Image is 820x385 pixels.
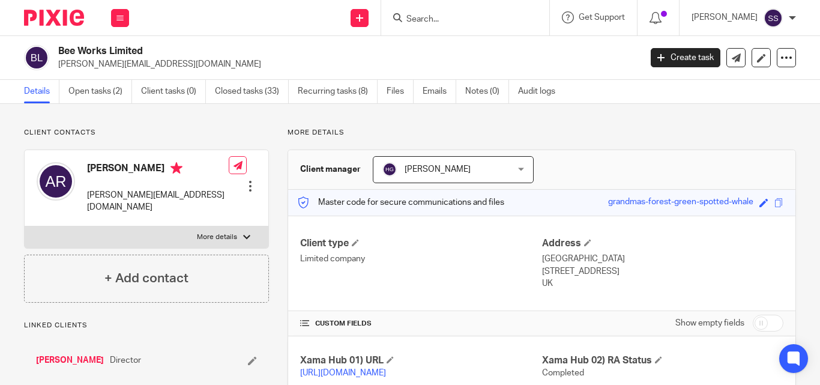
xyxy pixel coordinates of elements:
h4: Xama Hub 01) URL [300,354,541,367]
span: Completed [542,369,584,377]
a: Files [387,80,414,103]
div: grandmas-forest-green-spotted-whale [608,196,753,210]
i: Primary [170,162,182,174]
img: svg%3E [382,162,397,177]
a: Open tasks (2) [68,80,132,103]
a: Create task [651,48,720,67]
a: Audit logs [518,80,564,103]
p: Client contacts [24,128,269,138]
a: Closed tasks (33) [215,80,289,103]
p: Limited company [300,253,541,265]
img: svg%3E [24,45,49,70]
p: [STREET_ADDRESS] [542,265,783,277]
h4: + Add contact [104,269,188,288]
h4: [PERSON_NAME] [87,162,229,177]
span: [PERSON_NAME] [405,165,471,174]
img: Pixie [24,10,84,26]
p: [PERSON_NAME][EMAIL_ADDRESS][DOMAIN_NAME] [87,189,229,214]
h4: Xama Hub 02) RA Status [542,354,783,367]
p: UK [542,277,783,290]
p: Linked clients [24,321,269,330]
a: Recurring tasks (8) [298,80,378,103]
a: Client tasks (0) [141,80,206,103]
p: [GEOGRAPHIC_DATA] [542,253,783,265]
span: Get Support [579,13,625,22]
p: More details [197,232,237,242]
img: svg%3E [37,162,75,201]
h4: CUSTOM FIELDS [300,319,541,329]
a: [PERSON_NAME] [36,354,104,366]
a: [URL][DOMAIN_NAME] [300,369,386,377]
h3: Client manager [300,163,361,175]
h4: Client type [300,237,541,250]
h4: Address [542,237,783,250]
a: Notes (0) [465,80,509,103]
p: Master code for secure communications and files [297,196,504,208]
img: svg%3E [764,8,783,28]
p: More details [288,128,796,138]
h2: Bee Works Limited [58,45,518,58]
p: [PERSON_NAME] [692,11,758,23]
p: [PERSON_NAME][EMAIL_ADDRESS][DOMAIN_NAME] [58,58,633,70]
a: Details [24,80,59,103]
a: Emails [423,80,456,103]
label: Show empty fields [675,317,744,329]
input: Search [405,14,513,25]
span: Director [110,354,141,366]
